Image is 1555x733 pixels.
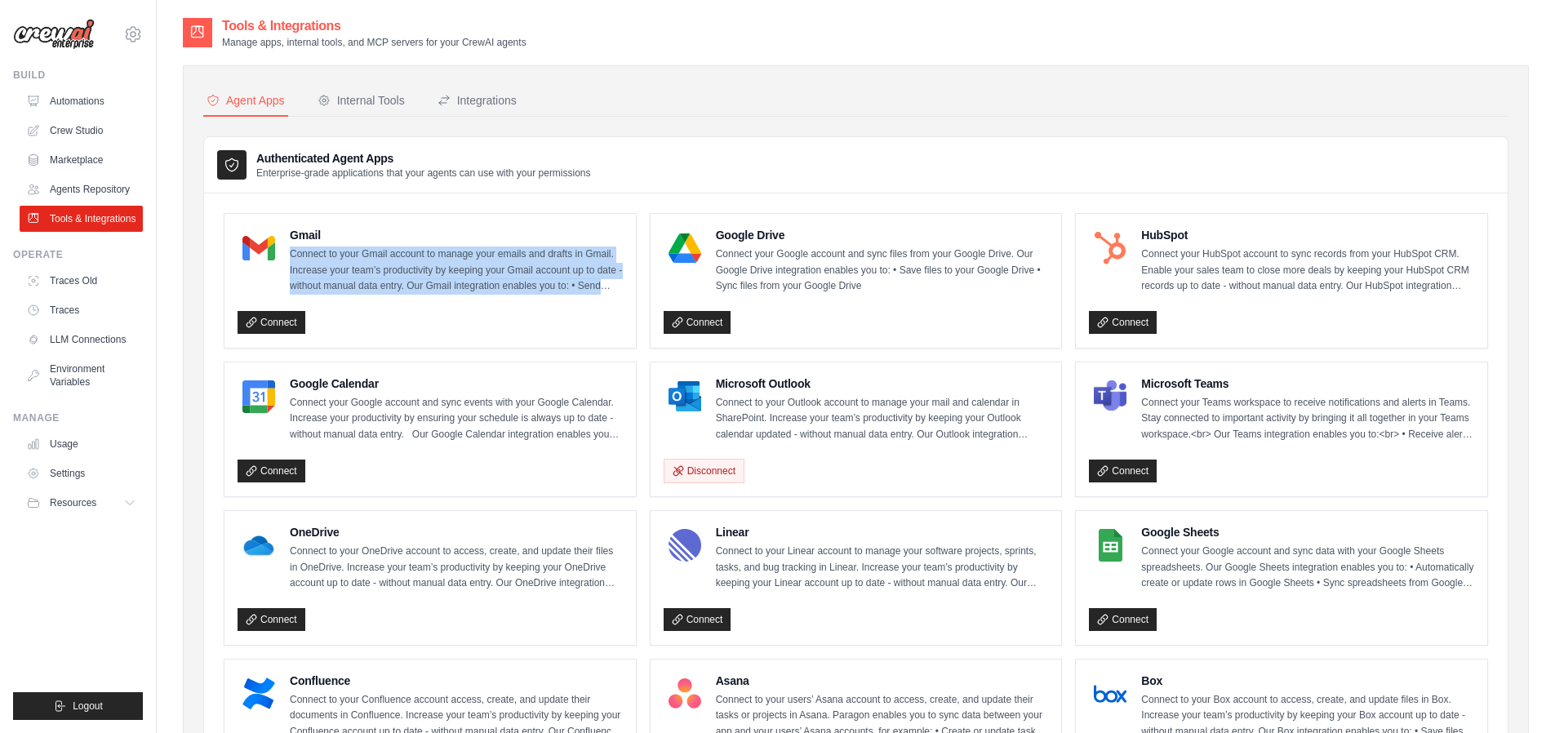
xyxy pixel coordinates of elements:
[20,147,143,173] a: Marketplace
[50,496,96,509] span: Resources
[434,86,520,117] button: Integrations
[716,395,1049,443] p: Connect to your Outlook account to manage your mail and calendar in SharePoint. Increase your tea...
[242,677,275,710] img: Confluence Logo
[1141,247,1474,295] p: Connect your HubSpot account to sync records from your HubSpot CRM. Enable your sales team to clo...
[1473,655,1555,733] iframe: Chat Widget
[1141,524,1474,540] h4: Google Sheets
[13,248,143,261] div: Operate
[73,700,103,713] span: Logout
[20,88,143,114] a: Automations
[1089,460,1157,482] a: Connect
[222,16,526,36] h2: Tools & Integrations
[314,86,408,117] button: Internal Tools
[238,311,305,334] a: Connect
[13,692,143,720] button: Logout
[1141,227,1474,243] h4: HubSpot
[290,227,623,243] h4: Gmail
[438,92,517,109] div: Integrations
[20,297,143,323] a: Traces
[716,375,1049,392] h4: Microsoft Outlook
[318,92,405,109] div: Internal Tools
[13,69,143,82] div: Build
[664,608,731,631] a: Connect
[290,247,623,295] p: Connect to your Gmail account to manage your emails and drafts in Gmail. Increase your team’s pro...
[290,524,623,540] h4: OneDrive
[256,150,591,167] h3: Authenticated Agent Apps
[1094,529,1126,562] img: Google Sheets Logo
[1089,608,1157,631] a: Connect
[1141,544,1474,592] p: Connect your Google account and sync data with your Google Sheets spreadsheets. Our Google Sheets...
[664,311,731,334] a: Connect
[290,395,623,443] p: Connect your Google account and sync events with your Google Calendar. Increase your productivity...
[669,677,701,710] img: Asana Logo
[1141,375,1474,392] h4: Microsoft Teams
[290,673,623,689] h4: Confluence
[20,176,143,202] a: Agents Repository
[1094,677,1126,710] img: Box Logo
[242,529,275,562] img: OneDrive Logo
[20,206,143,232] a: Tools & Integrations
[238,608,305,631] a: Connect
[20,460,143,486] a: Settings
[20,327,143,353] a: LLM Connections
[290,375,623,392] h4: Google Calendar
[238,460,305,482] a: Connect
[716,227,1049,243] h4: Google Drive
[716,544,1049,592] p: Connect to your Linear account to manage your software projects, sprints, tasks, and bug tracking...
[20,268,143,294] a: Traces Old
[669,380,701,413] img: Microsoft Outlook Logo
[1089,311,1157,334] a: Connect
[1094,232,1126,264] img: HubSpot Logo
[222,36,526,49] p: Manage apps, internal tools, and MCP servers for your CrewAI agents
[242,232,275,264] img: Gmail Logo
[20,118,143,144] a: Crew Studio
[242,380,275,413] img: Google Calendar Logo
[664,459,744,483] button: Disconnect
[716,247,1049,295] p: Connect your Google account and sync files from your Google Drive. Our Google Drive integration e...
[20,431,143,457] a: Usage
[1141,673,1474,689] h4: Box
[669,529,701,562] img: Linear Logo
[716,524,1049,540] h4: Linear
[1141,395,1474,443] p: Connect your Teams workspace to receive notifications and alerts in Teams. Stay connected to impo...
[20,490,143,516] button: Resources
[1094,380,1126,413] img: Microsoft Teams Logo
[669,232,701,264] img: Google Drive Logo
[20,356,143,395] a: Environment Variables
[290,544,623,592] p: Connect to your OneDrive account to access, create, and update their files in OneDrive. Increase ...
[207,92,285,109] div: Agent Apps
[256,167,591,180] p: Enterprise-grade applications that your agents can use with your permissions
[203,86,288,117] button: Agent Apps
[13,19,95,50] img: Logo
[13,411,143,424] div: Manage
[716,673,1049,689] h4: Asana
